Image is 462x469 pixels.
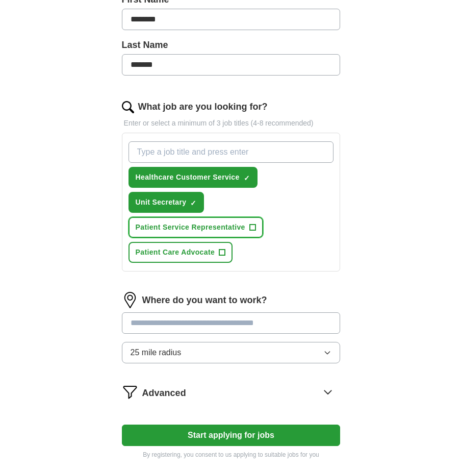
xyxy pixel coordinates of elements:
span: Advanced [142,386,186,400]
button: Unit Secretary✓ [129,192,204,213]
img: filter [122,384,138,400]
span: Patient Service Representative [136,222,245,233]
label: What job are you looking for? [138,100,268,114]
span: ✓ [190,199,196,207]
input: Type a job title and press enter [129,141,334,163]
span: Patient Care Advocate [136,247,215,258]
button: Healthcare Customer Service✓ [129,167,258,188]
span: Healthcare Customer Service [136,172,240,183]
label: Where do you want to work? [142,293,267,307]
button: 25 mile radius [122,342,341,363]
button: Patient Service Representative [129,217,263,238]
span: 25 mile radius [131,347,182,359]
p: Enter or select a minimum of 3 job titles (4-8 recommended) [122,118,341,129]
button: Start applying for jobs [122,425,341,446]
button: Patient Care Advocate [129,242,233,263]
span: Unit Secretary [136,197,187,208]
span: ✓ [244,174,250,182]
img: search.png [122,101,134,113]
p: By registering, you consent to us applying to suitable jobs for you [122,450,341,459]
label: Last Name [122,38,341,52]
img: location.png [122,292,138,308]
